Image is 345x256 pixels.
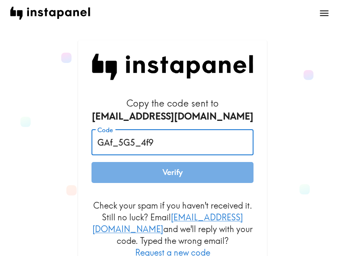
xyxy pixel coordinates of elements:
h6: Copy the code sent to [91,97,254,123]
label: Code [97,125,113,135]
input: xxx_xxx_xxx [91,129,254,155]
button: open menu [314,3,335,24]
div: [EMAIL_ADDRESS][DOMAIN_NAME] [91,110,254,123]
img: Instapanel [91,54,254,80]
img: instapanel [10,7,90,20]
a: [EMAIL_ADDRESS][DOMAIN_NAME] [92,212,243,234]
button: Verify [91,162,254,183]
